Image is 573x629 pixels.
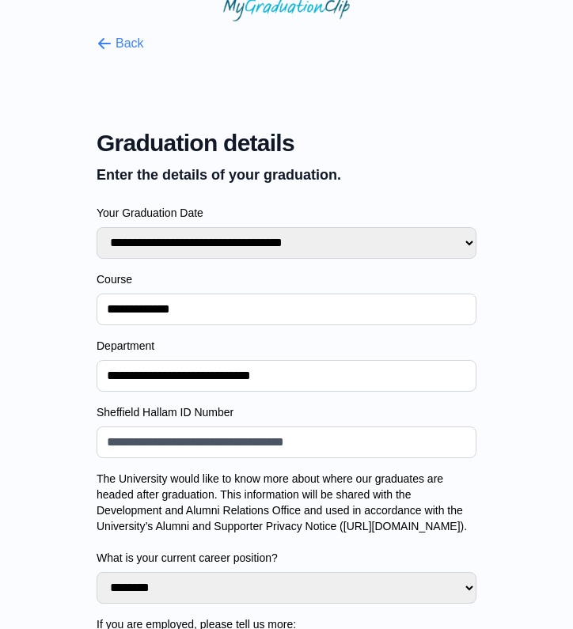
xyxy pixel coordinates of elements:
p: Enter the details of your graduation. [97,164,476,186]
label: Sheffield Hallam ID Number [97,404,476,420]
label: Department [97,338,476,354]
label: Your Graduation Date [97,205,476,221]
label: The University would like to know more about where our graduates are headed after graduation. Thi... [97,471,476,566]
span: Graduation details [97,129,476,157]
label: Course [97,271,476,287]
button: Back [97,34,144,53]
